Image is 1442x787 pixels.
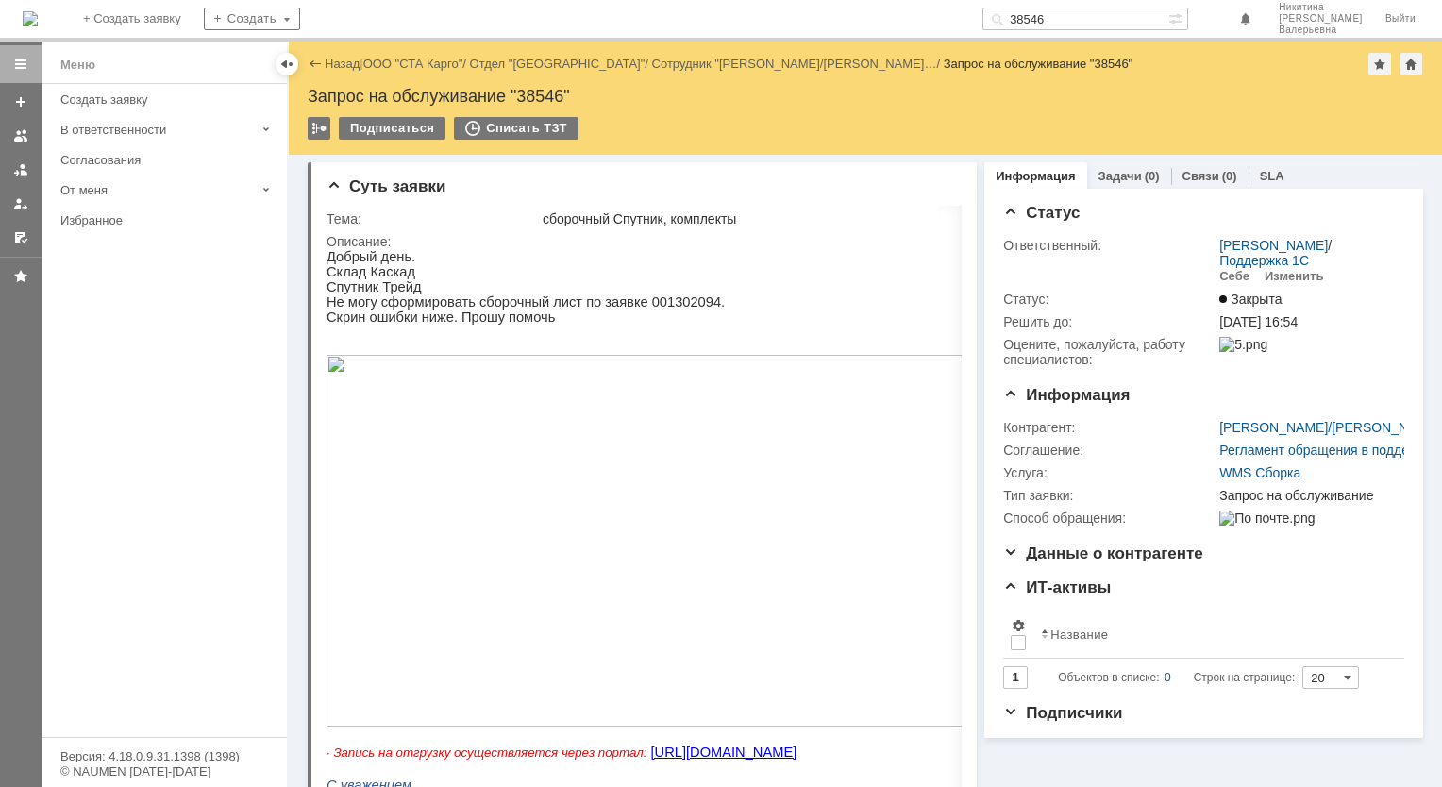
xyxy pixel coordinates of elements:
span: i [71,141,74,156]
a: Информация [996,169,1075,183]
div: Контрагент: [1003,420,1216,435]
div: Соглашение: [1003,443,1216,458]
span: @[DOMAIN_NAME] [74,126,198,141]
a: [URL][DOMAIN_NAME] [325,495,471,511]
span: Никитина [1279,2,1363,13]
div: | [360,56,362,70]
span: i [71,126,74,141]
div: © NAUMEN [DATE]-[DATE] [60,765,268,778]
div: Работа с массовостью [308,117,330,140]
span: . [67,141,71,156]
span: . [67,621,71,636]
a: ООО "СТА Карго" [363,57,463,71]
span: Закрыта [1219,292,1282,307]
a: SLA [1260,169,1284,183]
a: Мои согласования [6,223,36,253]
div: сборочный Спутник, комплекты [543,211,983,226]
div: Описание: [327,234,987,249]
span: Email отправителя: [PERSON_NAME][EMAIL_ADDRESS][DOMAIN_NAME] [19,327,398,341]
span: [PERSON_NAME] [1279,13,1363,25]
div: Тип заявки: [1003,488,1216,503]
a: Задачи [1098,169,1142,183]
div: От меня [60,183,255,197]
a: Отдел "[GEOGRAPHIC_DATA]" [470,57,646,71]
div: Запрос на обслуживание "38546" [944,57,1133,71]
div: / [1219,238,1397,268]
a: Поддержка 1С [1219,253,1309,268]
span: Объектов в списке: [1058,671,1159,684]
span: ИТ-активы [1003,578,1111,596]
a: [URL][DOMAIN_NAME] [326,45,472,60]
a: Сотрудник "[PERSON_NAME]/[PERSON_NAME]… [652,57,937,71]
span: @[DOMAIN_NAME] [74,141,198,156]
span: Данные о контрагенте [1003,544,1203,562]
div: (0) [1222,169,1237,183]
a: [PERSON_NAME]/[PERSON_NAME] [1219,420,1440,435]
span: . [67,156,71,171]
div: Версия: 4.18.0.9.31.1398 (1398) [60,750,268,762]
a: Назад [325,57,360,71]
div: Создать заявку [60,92,276,107]
span: i [71,621,74,636]
i: Строк на странице: [1058,666,1295,689]
div: Сделать домашней страницей [1400,53,1422,75]
div: Способ обращения: [1003,511,1216,526]
div: Услуга: [1003,465,1216,480]
a: Согласования [53,145,283,175]
span: Настройки [1011,618,1026,633]
div: Oцените, пожалуйста, работу специалистов: [1003,337,1216,367]
div: Тема: [327,211,539,226]
div: В ответственности [60,123,255,137]
div: Статус: [1003,292,1216,307]
a: Перейти на домашнюю страницу [23,11,38,26]
a: Создать заявку [6,87,36,117]
span: i [71,156,74,171]
span: Email отправителя: [PERSON_NAME][EMAIL_ADDRESS][DOMAIN_NAME] [19,343,398,356]
div: Название [1050,628,1108,642]
span: . [67,126,71,141]
span: @[DOMAIN_NAME] [74,621,198,636]
a: Мои заявки [6,189,36,219]
img: 5.png [1219,337,1267,352]
span: [DATE] 16:54 [1219,314,1298,329]
img: logo [23,11,38,26]
div: / [470,57,652,71]
a: Заявки в моей ответственности [6,155,36,185]
div: Скрыть меню [276,53,298,75]
span: @[DOMAIN_NAME] [74,156,198,171]
div: Запрос на обслуживание "38546" [308,87,1423,106]
th: Название [1033,611,1389,659]
span: Суть заявки [327,177,445,195]
a: Связи [1182,169,1219,183]
a: [URL][DOMAIN_NAME] [326,30,472,45]
div: Создать [204,8,300,30]
a: WMS Сборка [1219,465,1300,480]
a: [URL][DOMAIN_NAME] [326,15,472,30]
div: Изменить [1265,269,1324,284]
img: По почте.png [1219,511,1315,526]
div: (0) [1145,169,1160,183]
div: 0 [1165,666,1171,689]
a: [PERSON_NAME] [1219,238,1328,253]
div: Решить до: [1003,314,1216,329]
div: Добавить в избранное [1368,53,1391,75]
span: Статус [1003,204,1080,222]
a: Заявки на командах [6,121,36,151]
span: Валерьевна [1279,25,1363,36]
div: Согласования [60,153,276,167]
div: / [652,57,944,71]
span: Информация [1003,386,1130,404]
span: Email отправителя: [PERSON_NAME][EMAIL_ADDRESS][DOMAIN_NAME] [19,312,398,326]
span: Подписчики [1003,704,1122,722]
div: Себе [1219,269,1249,284]
div: Избранное [60,213,255,227]
div: Ответственный: [1003,238,1216,253]
span: Расширенный поиск [1168,8,1187,26]
a: Создать заявку [53,85,283,114]
div: Меню [60,54,95,76]
div: / [363,57,470,71]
